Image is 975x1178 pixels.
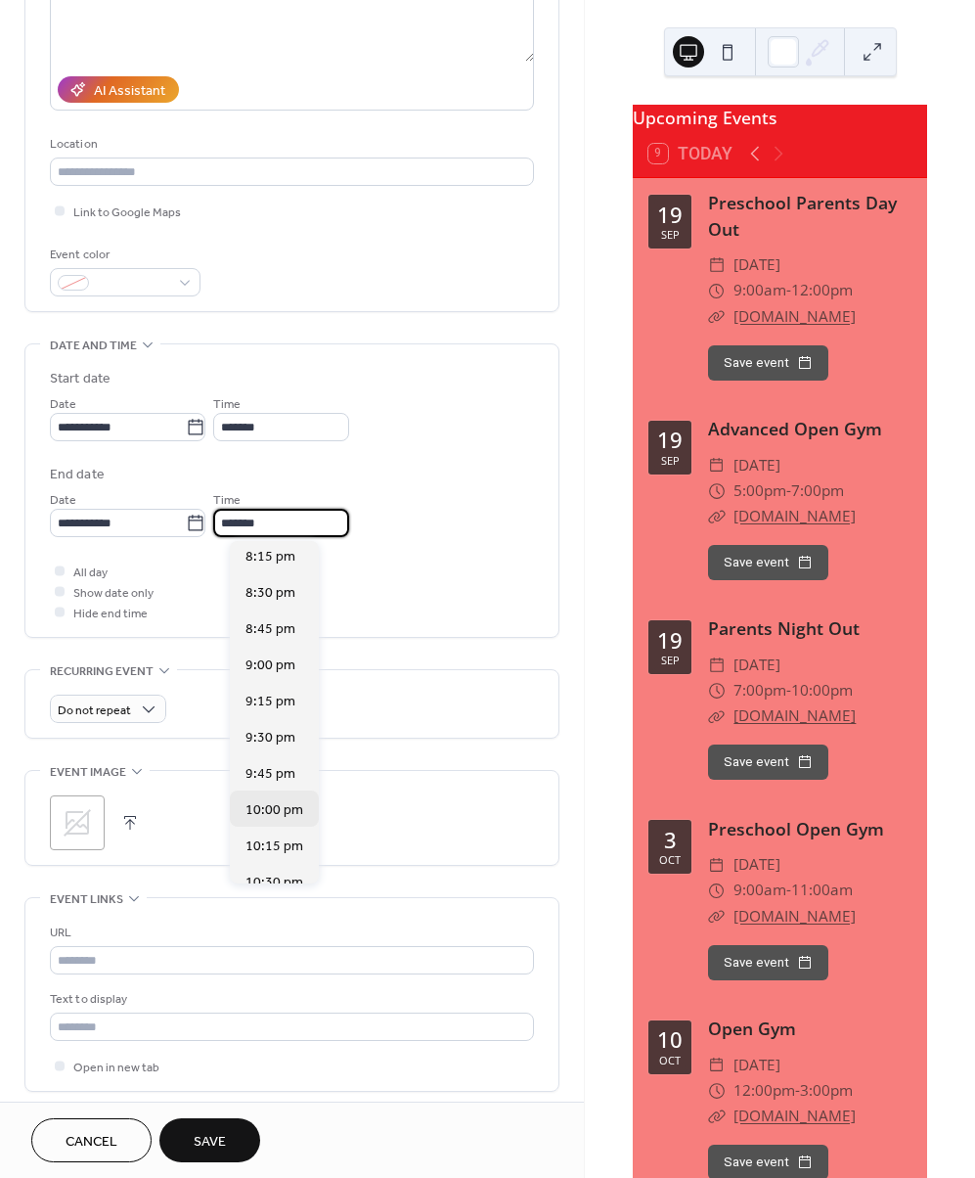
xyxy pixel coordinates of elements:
span: 9:30 pm [245,728,295,748]
span: 10:00pm [791,678,853,703]
span: Hide end time [73,604,148,624]
span: 10:00 pm [245,800,303,821]
span: 9:00 pm [245,656,295,676]
div: Location [50,134,530,155]
span: 8:30 pm [245,583,295,604]
a: Parents Night Out [708,616,860,640]
a: [DOMAIN_NAME] [733,506,856,526]
span: Date [50,490,76,511]
div: End date [50,465,105,485]
div: Event color [50,245,197,265]
span: Time [213,490,241,511]
span: Event links [50,889,123,910]
span: Link to Google Maps [73,203,181,223]
div: ​ [708,278,726,303]
div: Sep [661,455,680,466]
a: Open Gym [708,1017,796,1040]
div: 19 [657,429,683,450]
div: ​ [708,1104,726,1129]
span: Show date only [73,583,154,604]
span: [DATE] [733,653,780,678]
div: Upcoming Events [633,105,927,130]
span: - [795,1078,800,1104]
button: Save event [708,945,828,980]
span: Open in new tab [73,1058,159,1078]
span: Date [50,394,76,415]
span: Event image [50,762,126,783]
div: ​ [708,453,726,478]
span: [DATE] [733,1053,780,1078]
span: Do not repeat [58,700,131,722]
span: - [786,478,791,504]
span: 11:00am [791,878,853,903]
span: 5:00pm [733,478,786,504]
span: 12:00pm [733,1078,795,1104]
span: 9:00am [733,278,786,303]
div: Oct [659,1055,681,1065]
span: - [786,878,791,903]
span: 12:00pm [791,278,853,303]
div: ​ [708,304,726,330]
div: Oct [659,854,681,865]
span: - [786,278,791,303]
button: AI Assistant [58,76,179,103]
a: Preschool Parents Day Out [708,191,897,240]
div: ​ [708,478,726,504]
div: 19 [657,629,683,651]
a: [DOMAIN_NAME] [733,306,856,327]
span: Save [194,1132,226,1153]
div: 10 [657,1028,683,1050]
div: Sep [661,655,680,665]
span: 10:15 pm [245,837,303,857]
div: ; [50,795,105,850]
div: ​ [708,504,726,529]
span: 9:45 pm [245,764,295,785]
div: ​ [708,653,726,678]
div: ​ [708,1078,726,1104]
span: [DATE] [733,453,780,478]
span: 9:15 pm [245,692,295,712]
div: ​ [708,703,726,729]
span: Recurring event [50,661,154,682]
span: Cancel [66,1132,117,1153]
button: Save event [708,745,828,780]
div: 3 [664,829,677,850]
span: Time [213,394,241,415]
span: - [786,678,791,703]
div: ​ [708,852,726,878]
div: URL [50,923,530,943]
button: Cancel [31,1118,152,1162]
div: ​ [708,252,726,278]
span: Date and time [50,336,137,356]
div: Sep [661,229,680,240]
span: All day [73,563,108,583]
a: Advanced Open Gym [708,417,882,440]
span: 8:15 pm [245,547,295,567]
div: ​ [708,678,726,703]
div: 19 [657,204,683,225]
span: 7:00pm [733,678,786,703]
span: 10:30 pm [245,873,303,893]
button: Save [159,1118,260,1162]
a: [DOMAIN_NAME] [733,1106,856,1126]
div: Text to display [50,989,530,1010]
div: ​ [708,1053,726,1078]
button: Save event [708,345,828,381]
span: 8:45 pm [245,619,295,640]
a: [DOMAIN_NAME] [733,705,856,726]
div: ​ [708,904,726,929]
span: 3:00pm [800,1078,853,1104]
span: 7:00pm [791,478,844,504]
a: Preschool Open Gym [708,817,884,840]
span: [DATE] [733,852,780,878]
div: Start date [50,369,111,389]
span: [DATE] [733,252,780,278]
span: 9:00am [733,878,786,903]
a: [DOMAIN_NAME] [733,906,856,927]
div: ​ [708,878,726,903]
div: AI Assistant [94,81,165,102]
button: Save event [708,545,828,580]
